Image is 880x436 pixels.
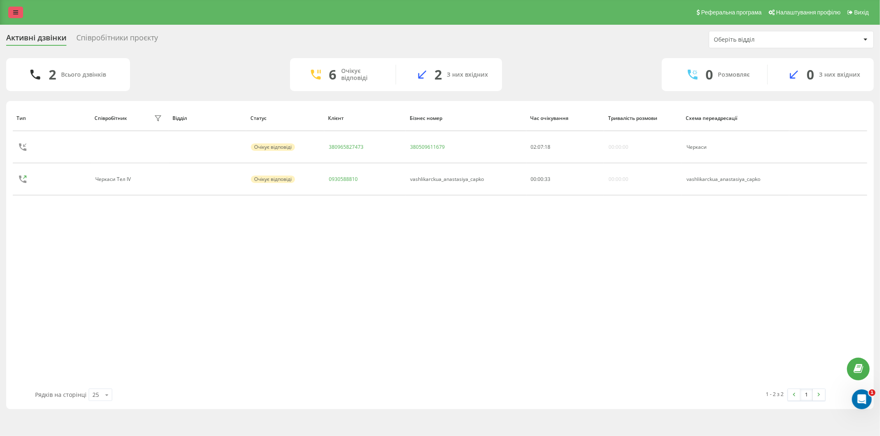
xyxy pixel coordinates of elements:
span: 1 [869,389,875,396]
a: 0930588810 [329,176,358,183]
span: 33 [545,176,551,183]
div: Активні дзвінки [6,33,66,46]
span: Налаштування профілю [776,9,840,16]
div: Бізнес номер [410,115,522,121]
div: vashlikarckua_anastasiya_capko [410,176,484,182]
a: 380509611679 [410,143,445,150]
div: Очікує відповіді [251,176,295,183]
a: 1 [800,389,813,401]
div: Розмовляє [718,71,750,78]
div: Час очікування [530,115,600,121]
div: : : [531,176,551,182]
span: 00 [538,176,544,183]
div: Очікує відповіді [342,68,383,82]
span: Реферальна програма [701,9,762,16]
span: 00 [531,176,537,183]
div: vashlikarckua_anastasiya_capko [687,176,785,182]
div: 1 - 2 з 2 [766,390,784,398]
div: 6 [329,67,337,82]
div: : : [531,144,551,150]
div: Всього дзвінків [61,71,106,78]
span: Рядків на сторінці [35,391,87,398]
div: Схема переадресації [686,115,785,121]
span: 18 [545,143,551,150]
div: 25 [92,391,99,399]
div: Очікує відповіді [251,143,295,151]
div: 2 [49,67,56,82]
a: 380965827473 [329,143,363,150]
div: 0 [807,67,814,82]
div: Тип [17,115,87,121]
div: Відділ [172,115,243,121]
div: 00:00:00 [609,144,628,150]
div: 2 [435,67,442,82]
div: Статус [250,115,321,121]
div: Клієнт [328,115,402,121]
div: 0 [706,67,713,82]
div: 00:00:00 [609,176,628,182]
span: 07 [538,143,544,150]
div: З них вхідних [819,71,860,78]
div: Оберіть відділ [714,36,812,43]
div: Черкаси [687,144,785,150]
span: 02 [531,143,537,150]
div: Тривалість розмови [608,115,678,121]
iframe: Intercom live chat [852,389,872,409]
span: Вихід [854,9,869,16]
div: З них вхідних [447,71,488,78]
div: Співробітники проєкту [76,33,158,46]
div: Співробітник [94,115,127,121]
div: Черкаси Тел ІV [95,176,133,182]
